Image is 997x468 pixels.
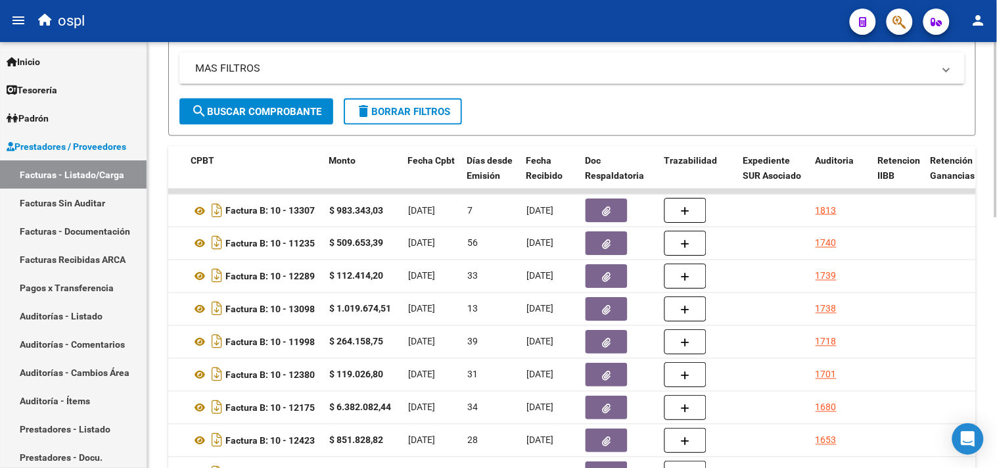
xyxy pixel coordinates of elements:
mat-icon: delete [356,103,371,119]
datatable-header-cell: Fecha Cpbt [402,147,461,204]
span: Retención Ganancias [930,155,975,181]
div: 1738 [816,302,837,317]
strong: $ 6.382.082,44 [329,402,391,413]
div: 1740 [816,236,837,251]
span: 34 [467,402,478,413]
i: Descargar documento [208,397,225,418]
div: 1813 [816,203,837,218]
mat-icon: menu [11,12,26,28]
span: [DATE] [408,238,435,248]
mat-icon: person [971,12,986,28]
div: Open Intercom Messenger [952,423,984,455]
span: Prestadores / Proveedores [7,139,126,154]
span: Borrar Filtros [356,106,450,118]
span: Retencion IIBB [877,155,920,181]
datatable-header-cell: Doc Respaldatoria [580,147,659,204]
span: 33 [467,271,478,281]
strong: $ 851.828,82 [329,435,383,446]
datatable-header-cell: Monto [323,147,402,204]
strong: $ 509.653,39 [329,238,383,248]
span: [DATE] [408,304,435,314]
datatable-header-cell: Retencion IIBB [872,147,925,204]
span: [DATE] [526,238,553,248]
span: [DATE] [526,435,553,446]
strong: $ 1.019.674,51 [329,304,391,314]
i: Descargar documento [208,331,225,352]
span: [DATE] [408,402,435,413]
div: 1701 [816,367,837,383]
mat-icon: search [191,103,207,119]
span: 28 [467,435,478,446]
span: Expediente SUR Asociado [743,155,801,181]
datatable-header-cell: Trazabilidad [659,147,737,204]
div: 1680 [816,400,837,415]
span: Tesorería [7,83,57,97]
span: [DATE] [408,337,435,347]
span: Inicio [7,55,40,69]
strong: Factura B: 10 - 12380 [225,370,315,381]
datatable-header-cell: Expediente SUR Asociado [737,147,810,204]
span: [DATE] [526,271,553,281]
span: [DATE] [408,435,435,446]
div: 1718 [816,335,837,350]
span: [DATE] [526,402,553,413]
span: [DATE] [408,271,435,281]
span: [DATE] [526,369,553,380]
strong: Factura B: 10 - 13098 [225,304,315,315]
span: [DATE] [526,337,553,347]
strong: $ 264.158,75 [329,337,383,347]
i: Descargar documento [208,364,225,385]
strong: Factura B: 10 - 11235 [225,239,315,249]
span: 39 [467,337,478,347]
strong: Factura B: 10 - 12289 [225,271,315,282]
span: Fecha Recibido [526,155,563,181]
strong: Factura B: 10 - 12423 [225,436,315,446]
div: 1653 [816,433,837,448]
div: 1739 [816,269,837,284]
mat-expansion-panel-header: MAS FILTROS [179,53,965,84]
span: 56 [467,238,478,248]
strong: $ 983.343,03 [329,205,383,216]
strong: $ 112.414,20 [329,271,383,281]
span: Trazabilidad [664,155,717,166]
span: Padrón [7,111,49,126]
span: Auditoria [815,155,854,166]
i: Descargar documento [208,298,225,319]
strong: Factura B: 10 - 12175 [225,403,315,413]
span: 13 [467,304,478,314]
i: Descargar documento [208,233,225,254]
datatable-header-cell: Fecha Recibido [521,147,580,204]
span: [DATE] [408,205,435,216]
span: Días desde Emisión [467,155,513,181]
mat-panel-title: MAS FILTROS [195,61,933,76]
span: CPBT [191,155,214,166]
datatable-header-cell: Retención Ganancias [925,147,977,204]
span: Doc Respaldatoria [585,155,644,181]
span: Buscar Comprobante [191,106,321,118]
span: Monto [329,155,356,166]
span: [DATE] [526,304,553,314]
strong: Factura B: 10 - 11998 [225,337,315,348]
datatable-header-cell: CPBT [185,147,323,204]
datatable-header-cell: Días desde Emisión [461,147,521,204]
i: Descargar documento [208,200,225,221]
strong: $ 119.026,80 [329,369,383,380]
button: Borrar Filtros [344,99,462,125]
span: 31 [467,369,478,380]
span: Fecha Cpbt [407,155,455,166]
span: 7 [467,205,473,216]
span: [DATE] [526,205,553,216]
button: Buscar Comprobante [179,99,333,125]
i: Descargar documento [208,266,225,287]
datatable-header-cell: Auditoria [810,147,872,204]
strong: Factura B: 10 - 13307 [225,206,315,216]
span: ospl [58,7,85,35]
span: [DATE] [408,369,435,380]
i: Descargar documento [208,430,225,451]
